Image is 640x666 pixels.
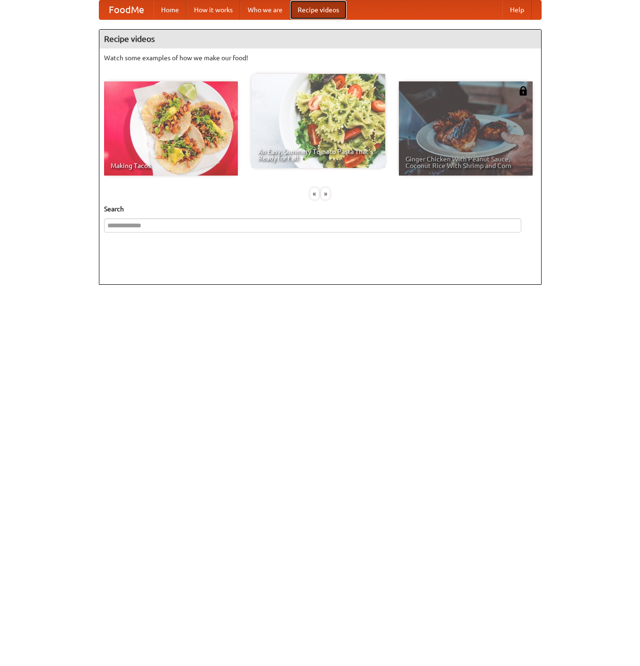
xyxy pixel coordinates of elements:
img: 483408.png [518,86,528,96]
span: Making Tacos [111,162,231,169]
h4: Recipe videos [99,30,541,48]
a: Recipe videos [290,0,347,19]
a: Who we are [240,0,290,19]
a: How it works [186,0,240,19]
a: Help [502,0,532,19]
a: Making Tacos [104,81,238,176]
p: Watch some examples of how we make our food! [104,53,536,63]
a: FoodMe [99,0,154,19]
a: An Easy, Summery Tomato Pasta That's Ready for Fall [251,74,385,168]
a: Home [154,0,186,19]
span: An Easy, Summery Tomato Pasta That's Ready for Fall [258,148,379,161]
h5: Search [104,204,536,214]
div: « [310,188,319,200]
div: » [321,188,330,200]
